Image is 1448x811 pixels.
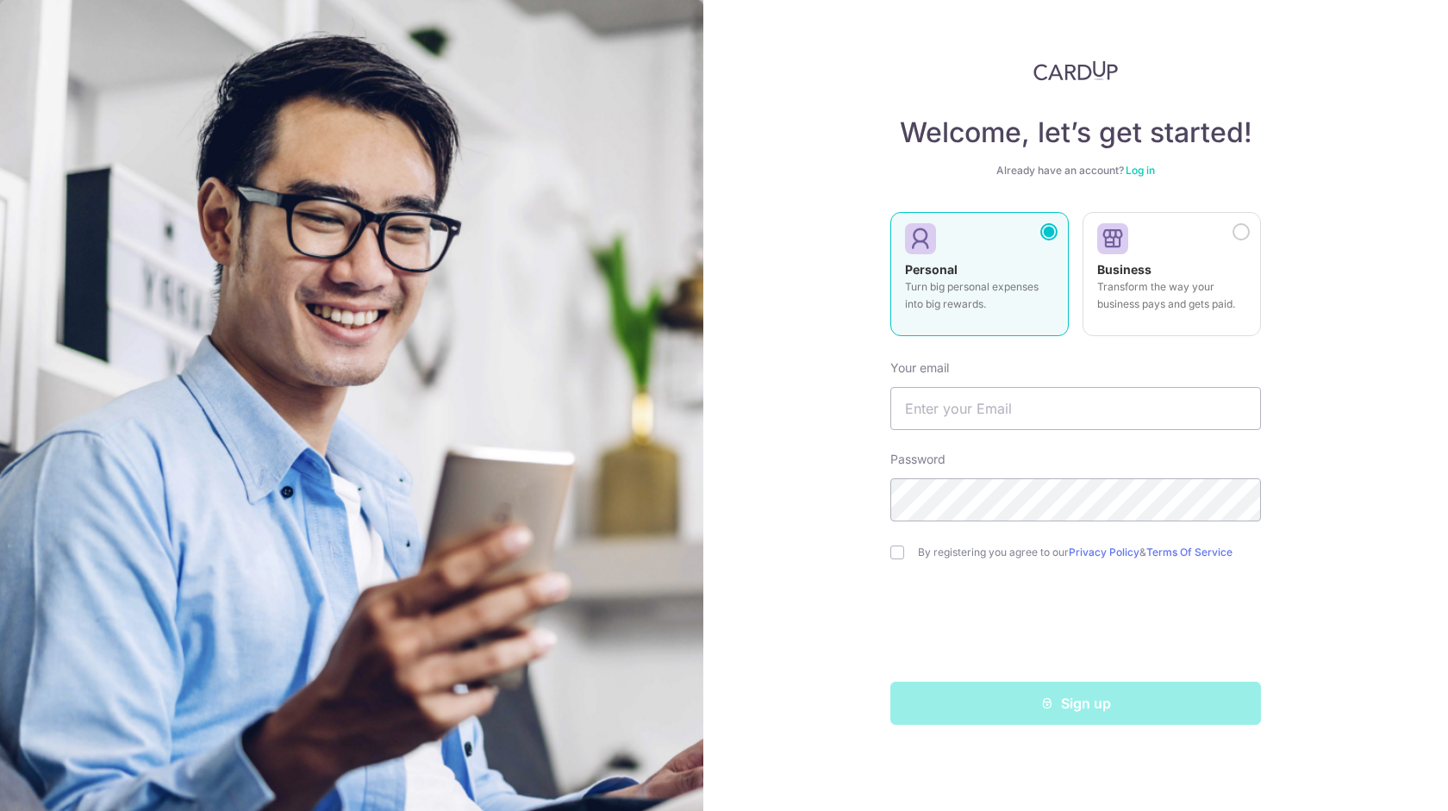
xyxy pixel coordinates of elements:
[1097,278,1246,313] p: Transform the way your business pays and gets paid.
[890,387,1261,430] input: Enter your Email
[918,546,1261,559] label: By registering you agree to our &
[890,451,946,468] label: Password
[905,278,1054,313] p: Turn big personal expenses into big rewards.
[1083,212,1261,346] a: Business Transform the way your business pays and gets paid.
[1069,546,1139,558] a: Privacy Policy
[890,115,1261,150] h4: Welcome, let’s get started!
[1097,262,1152,277] strong: Business
[905,262,958,277] strong: Personal
[890,359,949,377] label: Your email
[945,594,1207,661] iframe: reCAPTCHA
[1126,164,1155,177] a: Log in
[1146,546,1233,558] a: Terms Of Service
[890,164,1261,178] div: Already have an account?
[1033,60,1118,81] img: CardUp Logo
[890,212,1069,346] a: Personal Turn big personal expenses into big rewards.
